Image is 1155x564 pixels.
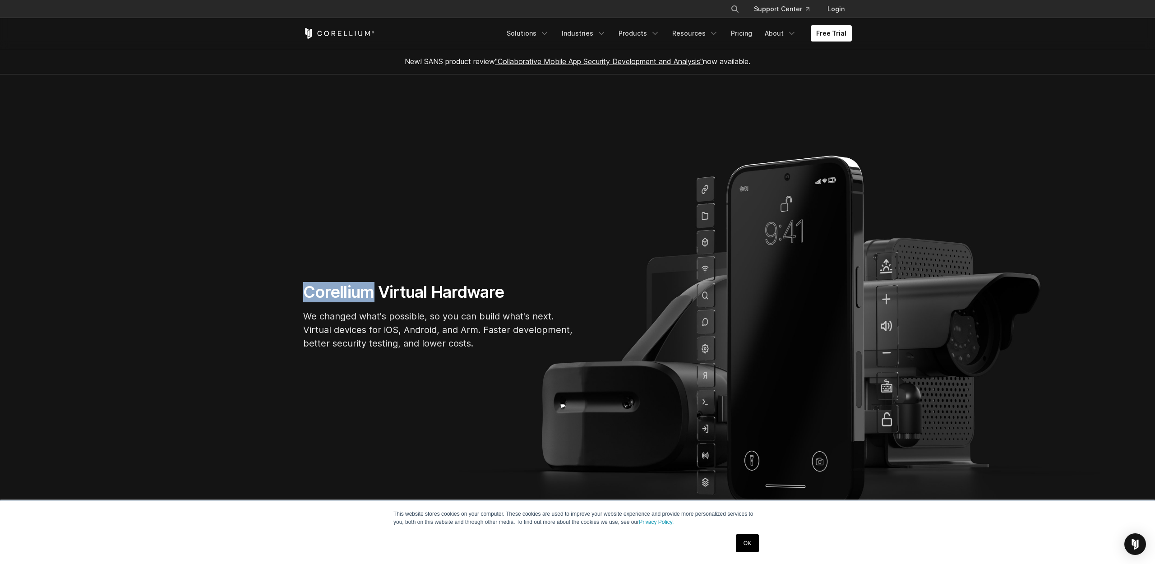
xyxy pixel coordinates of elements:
a: Resources [667,25,724,42]
a: Free Trial [811,25,852,42]
a: Products [613,25,665,42]
a: Solutions [501,25,554,42]
button: Search [727,1,743,17]
a: "Collaborative Mobile App Security Development and Analysis" [495,57,703,66]
a: Industries [556,25,611,42]
a: Corellium Home [303,28,375,39]
a: Privacy Policy. [639,519,674,525]
p: This website stores cookies on your computer. These cookies are used to improve your website expe... [393,510,762,526]
a: Pricing [725,25,758,42]
h1: Corellium Virtual Hardware [303,282,574,302]
div: Open Intercom Messenger [1124,533,1146,555]
div: Navigation Menu [720,1,852,17]
a: About [759,25,802,42]
a: Support Center [747,1,817,17]
a: OK [736,534,759,552]
a: Login [820,1,852,17]
p: We changed what's possible, so you can build what's next. Virtual devices for iOS, Android, and A... [303,310,574,350]
span: New! SANS product review now available. [405,57,750,66]
div: Navigation Menu [501,25,852,42]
